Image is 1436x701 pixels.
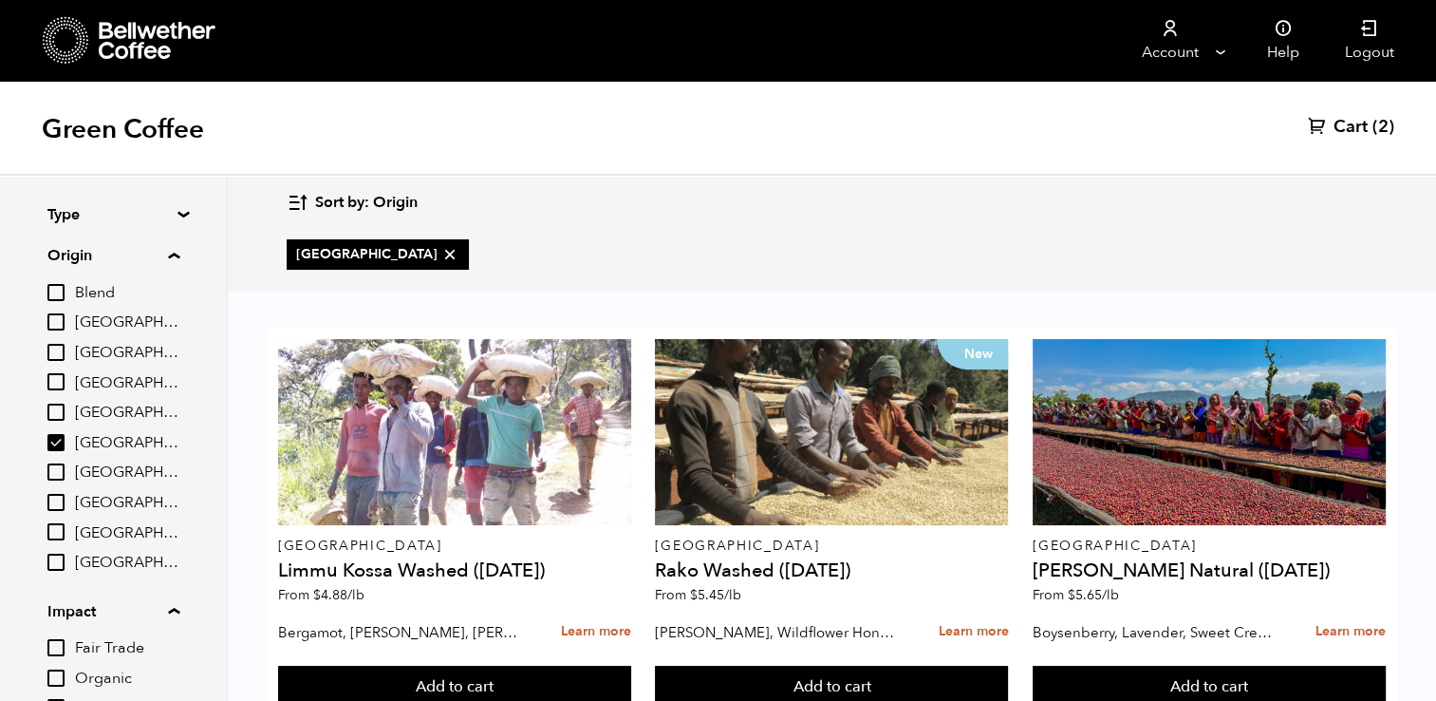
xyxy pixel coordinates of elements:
input: [GEOGRAPHIC_DATA] [47,434,65,451]
input: Fair Trade [47,639,65,656]
span: From [278,586,364,604]
a: Cart (2) [1308,116,1394,139]
h1: Green Coffee [42,112,204,146]
span: Blend [75,283,179,304]
input: [GEOGRAPHIC_DATA] [47,404,65,421]
a: Learn more [1315,612,1386,653]
p: [GEOGRAPHIC_DATA] [1033,540,1386,553]
bdi: 5.45 [690,586,741,604]
h4: [PERSON_NAME] Natural ([DATE]) [1033,561,1386,580]
span: [GEOGRAPHIC_DATA] [75,493,179,514]
span: $ [1068,586,1075,604]
span: [GEOGRAPHIC_DATA] [75,403,179,424]
span: Cart [1333,116,1368,139]
summary: Origin [47,244,179,267]
span: From [655,586,741,604]
span: (2) [1372,116,1394,139]
input: [GEOGRAPHIC_DATA] [47,494,65,511]
summary: Type [47,203,178,226]
bdi: 4.88 [313,586,364,604]
span: /lb [347,586,364,604]
bdi: 5.65 [1068,586,1119,604]
summary: Impact [47,600,179,623]
span: [GEOGRAPHIC_DATA] [75,463,179,483]
span: Sort by: Origin [315,193,418,214]
span: /lb [724,586,741,604]
span: Organic [75,669,179,690]
span: $ [690,586,698,604]
span: [GEOGRAPHIC_DATA] [296,245,459,264]
span: [GEOGRAPHIC_DATA] [75,343,179,364]
h4: Limmu Kossa Washed ([DATE]) [278,561,631,580]
span: Fair Trade [75,638,179,659]
p: [GEOGRAPHIC_DATA] [655,540,1008,553]
input: [GEOGRAPHIC_DATA] [47,373,65,390]
a: Learn more [561,612,631,653]
p: Boysenberry, Lavender, Sweet Cream [1033,618,1273,647]
a: Learn more [938,612,1008,653]
a: New [655,339,1008,525]
input: Organic [47,670,65,687]
button: Sort by: Origin [287,180,418,225]
input: [GEOGRAPHIC_DATA] [47,523,65,540]
input: [GEOGRAPHIC_DATA] [47,344,65,361]
input: Blend [47,284,65,301]
input: [GEOGRAPHIC_DATA] [47,464,65,481]
span: From [1033,586,1119,604]
p: [GEOGRAPHIC_DATA] [278,540,631,553]
input: [GEOGRAPHIC_DATA] [47,554,65,571]
span: [GEOGRAPHIC_DATA] [75,553,179,574]
span: /lb [1102,586,1119,604]
p: Bergamot, [PERSON_NAME], [PERSON_NAME] [278,618,518,647]
h4: Rako Washed ([DATE]) [655,561,1008,580]
span: $ [313,586,321,604]
input: [GEOGRAPHIC_DATA] [47,313,65,331]
p: New [937,339,1008,369]
span: [GEOGRAPHIC_DATA] [75,373,179,394]
span: [GEOGRAPHIC_DATA] [75,313,179,333]
span: [GEOGRAPHIC_DATA] [75,433,179,454]
p: [PERSON_NAME], Wildflower Honey, Black Tea [655,618,895,647]
span: [GEOGRAPHIC_DATA] [75,523,179,544]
